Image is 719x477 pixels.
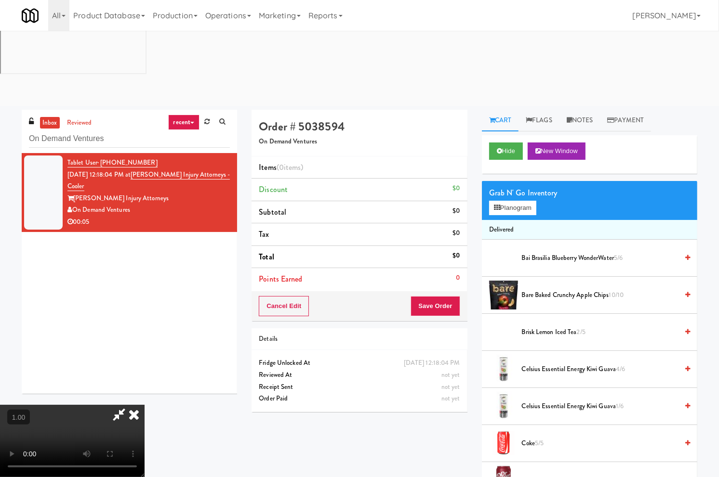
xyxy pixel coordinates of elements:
div: Receipt Sent [259,381,460,393]
span: 1/6 [616,401,624,411]
li: Delivered [482,220,697,240]
ng-pluralize: items [284,162,301,173]
div: Coke5/5 [518,438,690,450]
span: Tax [259,229,269,240]
span: not yet [441,370,460,379]
button: New Window [528,142,586,160]
button: Cancel Edit [259,296,309,316]
span: Coke [522,438,678,450]
span: Items [259,162,303,173]
div: Details [259,333,460,345]
div: [PERSON_NAME] Injury Attorneys [67,193,230,205]
span: Celsius Essential Energy Kiwi Guava [522,400,678,413]
h5: On Demand Ventures [259,138,460,145]
span: (0 ) [277,162,304,173]
a: inbox [40,117,60,129]
span: Brisk Lemon Iced Tea [522,326,678,338]
span: 5/5 [535,438,544,448]
div: Fridge Unlocked At [259,357,460,369]
a: Flags [519,110,559,131]
span: Subtotal [259,206,286,218]
div: Reviewed At [259,369,460,381]
div: $0 [453,182,460,194]
span: 10/10 [609,290,624,299]
a: Tablet User· [PHONE_NUMBER] [67,158,158,168]
div: Bai Brasilia Blueberry WonderWater5/6 [518,252,690,264]
button: Hide [489,142,523,160]
li: Tablet User· [PHONE_NUMBER][DATE] 12:18:04 PM at[PERSON_NAME] Injury Attorneys - Cooler[PERSON_NA... [22,153,237,232]
span: 2/5 [577,327,586,336]
div: Bare Baked Crunchy Apple Chips10/10 [518,289,690,301]
div: Order Paid [259,393,460,405]
span: Discount [259,184,288,195]
a: Cart [482,110,519,131]
button: Save Order [411,296,460,316]
div: $0 [453,250,460,262]
span: Total [259,251,274,262]
div: 00:05 [67,216,230,228]
span: Celsius Essential Energy Kiwi Guava [522,363,678,375]
div: Brisk Lemon Iced Tea2/5 [518,326,690,338]
div: On Demand Ventures [67,204,230,216]
a: Payment [600,110,651,131]
a: Notes [559,110,600,131]
a: recent [168,115,200,130]
span: Bai Brasilia Blueberry WonderWater [522,252,678,264]
span: Points Earned [259,273,302,284]
div: Grab N' Go Inventory [489,186,690,200]
span: · [PHONE_NUMBER] [97,158,158,167]
span: not yet [441,382,460,391]
div: $0 [453,205,460,217]
span: not yet [441,394,460,403]
h4: Order # 5038594 [259,120,460,133]
span: 5/6 [614,253,623,262]
span: 4/6 [616,364,625,374]
img: Micromart [22,7,39,24]
a: reviewed [65,117,94,129]
div: [DATE] 12:18:04 PM [404,357,460,369]
a: [PERSON_NAME] Injury Attorneys - Cooler [67,170,230,192]
div: Celsius Essential Energy Kiwi Guava1/6 [518,400,690,413]
div: Celsius Essential Energy Kiwi Guava4/6 [518,363,690,375]
input: Search vision orders [29,130,230,148]
div: 0 [456,272,460,284]
button: Planogram [489,201,536,215]
div: $0 [453,227,460,239]
span: [DATE] 12:18:04 PM at [67,170,131,179]
span: Bare Baked Crunchy Apple Chips [522,289,678,301]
